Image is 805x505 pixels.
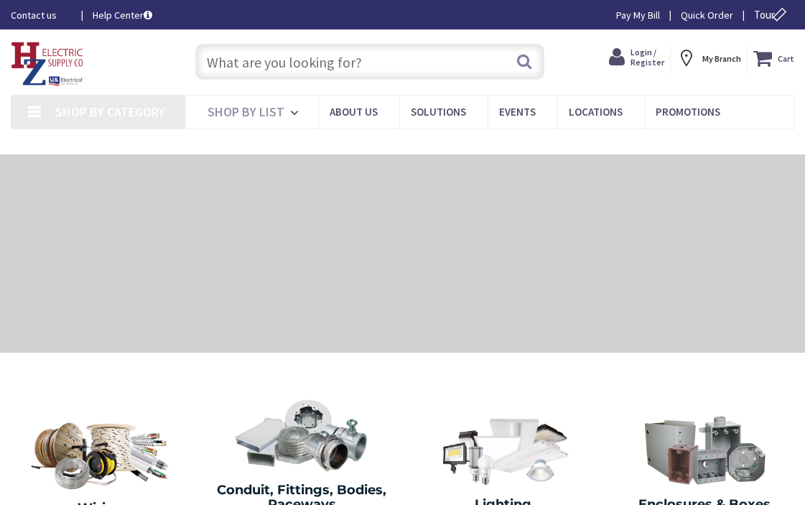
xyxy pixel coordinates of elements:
[681,8,733,22] a: Quick Order
[411,105,466,119] span: Solutions
[778,45,794,71] strong: Cart
[93,8,152,22] a: Help Center
[569,105,623,119] span: Locations
[208,103,284,120] span: Shop By List
[195,44,545,80] input: What are you looking for?
[702,53,741,64] strong: My Branch
[753,45,794,71] a: Cart
[330,105,378,119] span: About Us
[499,105,536,119] span: Events
[616,8,660,22] a: Pay My Bill
[656,105,720,119] span: Promotions
[676,45,741,71] div: My Branch
[55,103,165,120] span: Shop By Category
[11,42,84,86] img: HZ Electric Supply
[754,8,791,22] span: Tour
[630,47,664,68] span: Login / Register
[11,8,70,22] a: Contact us
[609,45,664,70] a: Login / Register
